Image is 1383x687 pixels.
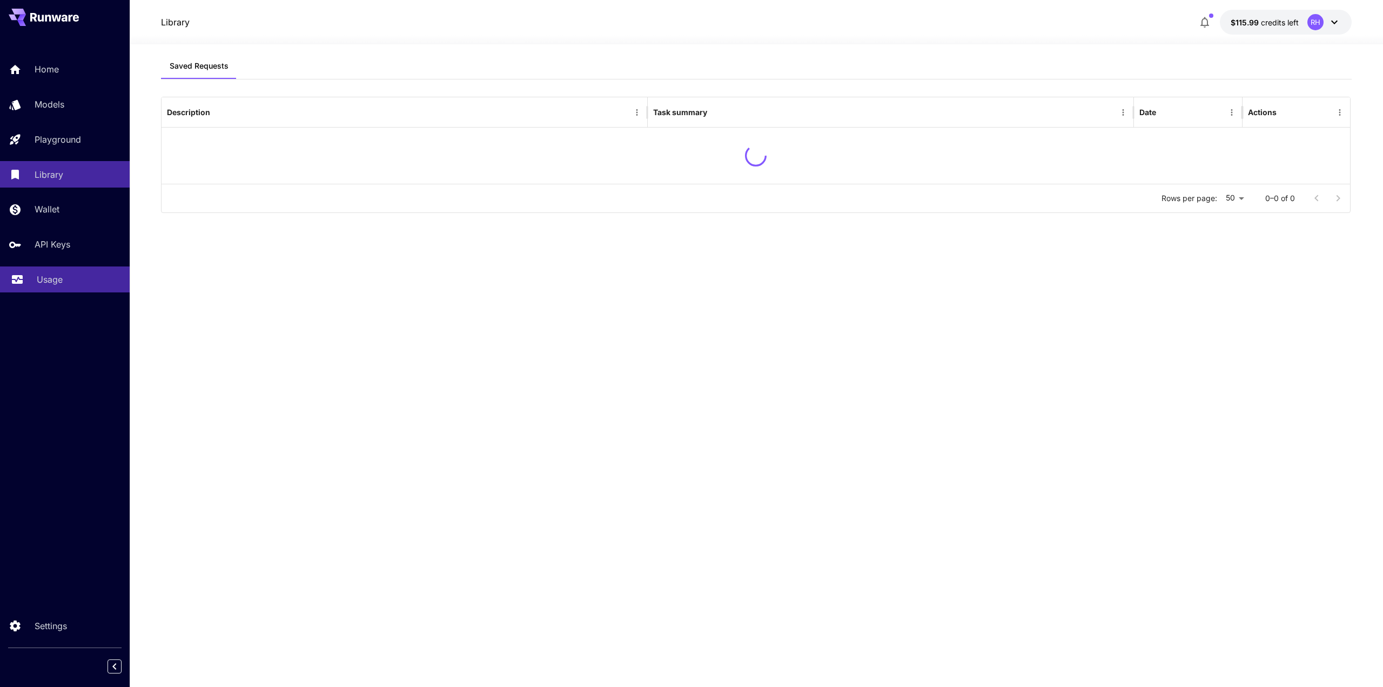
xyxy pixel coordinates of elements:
button: $115.98774RH [1220,10,1352,35]
p: 0–0 of 0 [1265,193,1295,204]
div: 50 [1221,190,1248,206]
span: Saved Requests [170,61,229,71]
div: $115.98774 [1231,17,1299,28]
p: Library [35,168,63,181]
button: Sort [1157,105,1172,120]
p: Playground [35,133,81,146]
p: Wallet [35,203,59,216]
button: Collapse sidebar [108,659,122,673]
button: Menu [1332,105,1347,120]
a: Library [161,16,190,29]
button: Menu [1116,105,1131,120]
div: Collapse sidebar [116,657,130,676]
p: Usage [37,273,63,286]
p: Home [35,63,59,76]
nav: breadcrumb [161,16,190,29]
p: API Keys [35,238,70,251]
div: Date [1139,108,1156,117]
button: Sort [211,105,226,120]
p: Models [35,98,64,111]
div: Description [167,108,210,117]
div: RH [1307,14,1324,30]
p: Settings [35,619,67,632]
span: $115.99 [1231,18,1261,27]
p: Rows per page: [1162,193,1217,204]
button: Sort [708,105,723,120]
button: Menu [629,105,644,120]
div: Actions [1248,108,1277,117]
span: credits left [1261,18,1299,27]
button: Menu [1224,105,1239,120]
div: Task summary [653,108,707,117]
